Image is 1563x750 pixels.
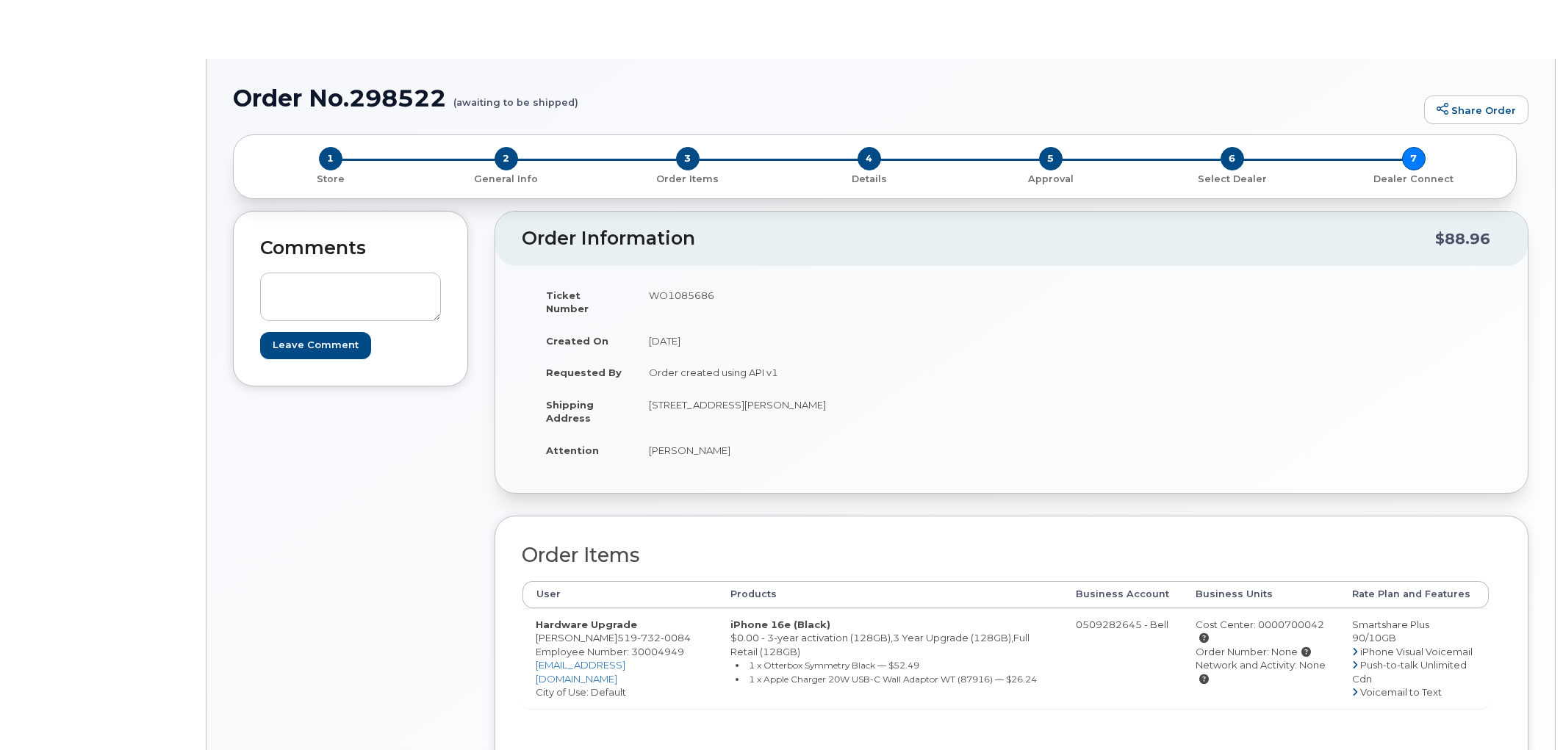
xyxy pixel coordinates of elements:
div: Cost Center: 0000700042 [1196,618,1326,645]
small: 1 x Otterbox Symmetry Black — $52.49 [749,660,919,671]
td: [PERSON_NAME] [636,434,1001,466]
th: Business Units [1182,581,1339,607]
th: Products [717,581,1063,607]
p: Order Items [603,173,772,186]
small: 1 x Apple Charger 20W USB-C Wall Adaptor WT (87916) — $26.24 [749,674,1037,685]
td: [STREET_ADDRESS][PERSON_NAME] [636,389,1001,434]
span: iPhone Visual Voicemail [1360,646,1473,657]
h2: Comments [260,238,441,259]
strong: Ticket Number [546,289,589,315]
td: [PERSON_NAME] City of Use: Default [522,608,717,708]
th: Business Account [1063,581,1182,607]
h1: Order No.298522 [233,85,1417,111]
input: Leave Comment [260,332,371,359]
th: Rate Plan and Features [1339,581,1489,607]
strong: iPhone 16e (Black) [730,619,830,630]
span: 732 [637,632,661,643]
div: $88.96 [1435,225,1490,253]
span: 519 [617,632,691,643]
a: 2 General Info [415,170,597,186]
td: Smartshare Plus 90/10GB [1339,608,1489,708]
div: Network and Activity: None [1196,658,1326,685]
strong: Created On [546,335,608,347]
span: 1 [319,147,342,170]
span: 4 [858,147,881,170]
strong: Attention [546,444,599,456]
span: 0084 [661,632,691,643]
span: 3 [676,147,700,170]
a: 5 Approval [960,170,1141,186]
p: Approval [966,173,1135,186]
span: Employee Number: 30004949 [536,646,684,657]
p: Details [784,173,954,186]
td: 0509282645 - Bell [1063,608,1182,708]
strong: Hardware Upgrade [536,619,637,630]
td: Order created using API v1 [636,356,1001,389]
span: Push-to-talk Unlimited Cdn [1352,659,1467,685]
td: WO1085686 [636,279,1001,325]
th: User [522,581,717,607]
td: $0.00 - 3-year activation (128GB),3 Year Upgrade (128GB),Full Retail (128GB) [717,608,1063,708]
span: 2 [495,147,518,170]
h2: Order Items [522,544,1490,566]
a: 1 Store [245,170,415,186]
a: Share Order [1424,95,1528,125]
td: [DATE] [636,325,1001,357]
strong: Requested By [546,367,622,378]
p: Select Dealer [1147,173,1317,186]
span: 6 [1221,147,1244,170]
a: 6 Select Dealer [1141,170,1323,186]
span: 5 [1039,147,1063,170]
span: Voicemail to Text [1360,686,1442,698]
small: (awaiting to be shipped) [453,85,578,108]
a: 3 Order Items [597,170,778,186]
strong: Shipping Address [546,399,594,425]
h2: Order Information [522,228,1435,249]
p: Store [251,173,409,186]
p: General Info [421,173,591,186]
div: Order Number: None [1196,645,1326,659]
a: [EMAIL_ADDRESS][DOMAIN_NAME] [536,659,625,685]
a: 4 Details [778,170,960,186]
